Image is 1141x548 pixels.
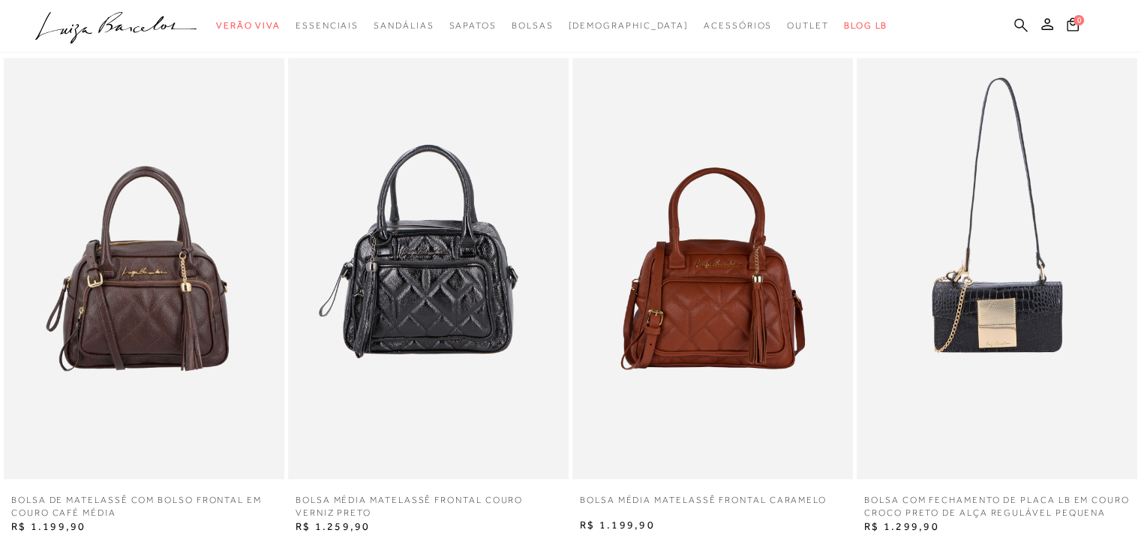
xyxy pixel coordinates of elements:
a: BOLSA MÉDIA MATELASSÊ FRONTAL COURO VERNIZ PRETO [288,494,569,519]
img: BOLSA MÉDIA MATELASSÊ FRONTAL COURO VERNIZ PRETO [288,58,569,479]
span: R$ 1.199,90 [580,519,655,531]
span: R$ 1.259,90 [296,520,371,532]
a: categoryNavScreenReaderText [787,12,829,40]
img: BOLSA DE MATELASSÊ COM BOLSO FRONTAL EM COURO CAFÉ MÉDIA [4,58,284,479]
a: BOLSA DE MATELASSÊ COM BOLSO FRONTAL EM COURO CAFÉ MÉDIA [4,494,284,519]
span: Sapatos [449,20,496,31]
button: 0 [1062,17,1083,37]
img: BOLSA MÉDIA MATELASSÊ FRONTAL CARAMELO [572,58,853,479]
span: Verão Viva [216,20,281,31]
a: categoryNavScreenReaderText [216,12,281,40]
a: categoryNavScreenReaderText [704,12,772,40]
span: Acessórios [704,20,772,31]
a: BOLSA MÉDIA MATELASSÊ FRONTAL CARAMELO [572,494,834,518]
a: categoryNavScreenReaderText [296,12,359,40]
span: [DEMOGRAPHIC_DATA] [568,20,689,31]
a: BOLSA COM FECHAMENTO DE PLACA LB EM COURO CROCO PRETO DE ALÇA REGULÁVEL PEQUENA [857,494,1137,519]
a: categoryNavScreenReaderText [374,12,434,40]
a: noSubCategoriesText [568,12,689,40]
a: categoryNavScreenReaderText [512,12,554,40]
span: Sandálias [374,20,434,31]
span: 0 [1073,15,1084,26]
span: Bolsas [512,20,554,31]
a: BLOG LB [844,12,887,40]
span: R$ 1.299,90 [864,520,939,532]
span: Essenciais [296,20,359,31]
a: categoryNavScreenReaderText [449,12,496,40]
img: BOLSA COM FECHAMENTO DE PLACA LB EM COURO CROCO PRETO DE ALÇA REGULÁVEL PEQUENA [857,58,1137,479]
span: R$ 1.199,90 [11,520,86,532]
span: BLOG LB [844,20,887,31]
span: Outlet [787,20,829,31]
